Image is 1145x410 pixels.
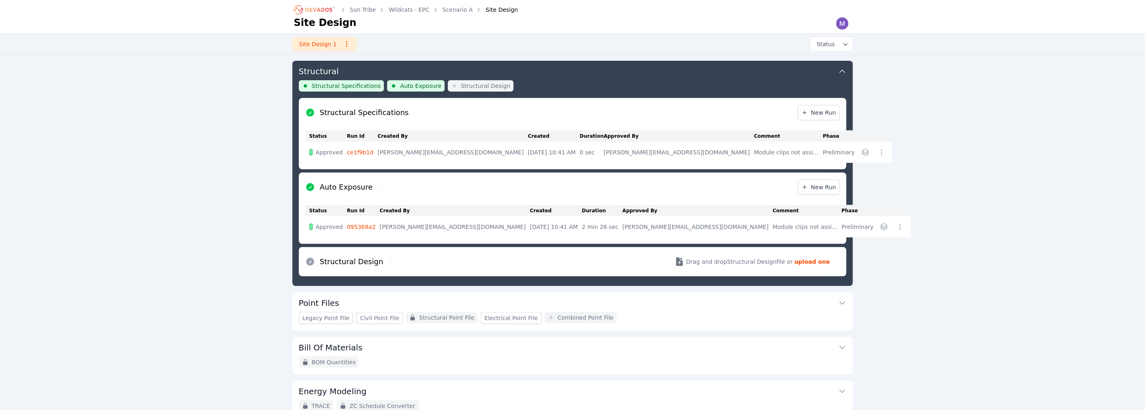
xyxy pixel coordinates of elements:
th: Created [530,205,582,216]
h3: Energy Modeling [299,386,367,397]
button: Structural [299,61,846,80]
button: Status [810,37,853,51]
th: Status [305,205,347,216]
td: [DATE] 10:41 AM [530,216,582,237]
h3: Point Files [299,297,339,309]
div: Module clips not assigned yet; bidirectional stow is valid [754,148,819,156]
div: Bill Of MaterialsBOM Quantities [292,337,853,374]
span: Legacy Point File [303,314,350,322]
th: Created By [377,130,528,142]
span: Approved [316,148,343,156]
div: Preliminary [823,148,855,156]
div: StructuralStructural SpecificationsAuto ExposureStructural DesignStructural SpecificationsNew Run... [292,61,853,286]
td: [PERSON_NAME][EMAIL_ADDRESS][DOMAIN_NAME] [377,142,528,163]
a: Site Design 1 [292,37,357,51]
th: Comment [773,205,842,216]
th: Run Id [347,130,378,142]
span: New Run [802,183,836,191]
a: Scenario A [443,6,473,14]
span: Auto Exposure [400,82,441,90]
span: Civil Point File [360,314,399,322]
nav: Breadcrumb [294,3,518,16]
div: Module clips not assigned yet; bidirectional stow is valid [773,223,838,231]
th: Phase [842,205,878,216]
span: TRACE [312,402,330,410]
button: Bill Of Materials [299,337,846,357]
span: Combined Point File [558,314,614,322]
span: Status [814,40,835,48]
a: Sun Tribe [350,6,376,14]
th: Comment [754,130,823,142]
h2: Auto Exposure [320,182,373,193]
a: 095368a2 [347,224,376,230]
button: Drag and dropStructural Designfile or upload one [665,250,840,273]
a: New Run [798,105,840,120]
th: Phase [823,130,859,142]
td: [PERSON_NAME][EMAIL_ADDRESS][DOMAIN_NAME] [380,216,530,237]
th: Created By [380,205,530,216]
a: ce1f9b1d [347,149,374,156]
td: [PERSON_NAME][EMAIL_ADDRESS][DOMAIN_NAME] [604,142,754,163]
div: 2 min 26 sec [582,223,618,231]
strong: upload one [795,258,830,266]
h2: Structural Specifications [320,107,409,118]
span: BOM Quantities [312,358,356,366]
th: Run Id [347,205,380,216]
th: Duration [582,205,623,216]
span: ZC Schedule Converter [350,402,415,410]
h1: Site Design [294,16,357,29]
span: Structural Point File [419,314,474,322]
img: Madeline Koldos [836,17,849,30]
span: Structural Specifications [312,82,381,90]
td: [PERSON_NAME][EMAIL_ADDRESS][DOMAIN_NAME] [623,216,773,237]
button: Point Files [299,293,846,312]
div: Site Design [474,6,518,14]
th: Duration [580,130,604,142]
a: Wildcats - EPC [389,6,429,14]
span: Approved [316,223,343,231]
a: New Run [798,179,840,195]
th: Status [305,130,347,142]
h2: Structural Design [320,256,384,267]
h3: Bill Of Materials [299,342,363,353]
span: New Run [802,109,836,117]
button: Energy Modeling [299,381,846,400]
span: Drag and drop Structural Design file or [686,258,793,266]
div: Preliminary [842,223,874,231]
h3: Structural [299,66,339,77]
td: [DATE] 10:41 AM [528,142,580,163]
th: Approved By [604,130,754,142]
span: Structural Design [461,82,510,90]
th: Approved By [623,205,773,216]
div: 0 sec [580,148,600,156]
th: Created [528,130,580,142]
span: Electrical Point File [484,314,537,322]
div: Point FilesLegacy Point FileCivil Point FileStructural Point FileElectrical Point FileCombined Po... [292,293,853,331]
